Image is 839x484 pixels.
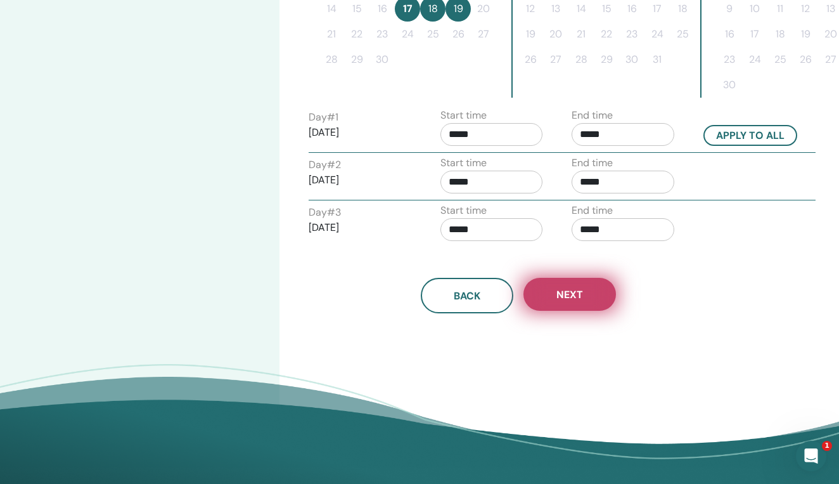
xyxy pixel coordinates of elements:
[471,22,496,47] button: 27
[793,47,818,72] button: 26
[309,157,341,173] label: Day # 2
[717,47,742,72] button: 23
[518,22,543,47] button: 19
[395,22,420,47] button: 24
[344,47,369,72] button: 29
[594,47,619,72] button: 29
[644,22,670,47] button: 24
[619,22,644,47] button: 23
[594,22,619,47] button: 22
[767,22,793,47] button: 18
[568,22,594,47] button: 21
[703,125,797,146] button: Apply to all
[420,22,445,47] button: 25
[572,203,613,218] label: End time
[572,108,613,123] label: End time
[309,220,411,235] p: [DATE]
[543,22,568,47] button: 20
[717,72,742,98] button: 30
[309,125,411,140] p: [DATE]
[619,47,644,72] button: 30
[309,110,338,125] label: Day # 1
[440,203,487,218] label: Start time
[742,47,767,72] button: 24
[717,22,742,47] button: 16
[796,441,826,471] iframe: Intercom live chat
[319,47,344,72] button: 28
[454,289,480,303] span: Back
[742,22,767,47] button: 17
[319,22,344,47] button: 21
[644,47,670,72] button: 31
[568,47,594,72] button: 28
[445,22,471,47] button: 26
[767,47,793,72] button: 25
[556,288,583,301] span: Next
[369,47,395,72] button: 30
[440,155,487,171] label: Start time
[572,155,613,171] label: End time
[793,22,818,47] button: 19
[518,47,543,72] button: 26
[543,47,568,72] button: 27
[309,205,341,220] label: Day # 3
[421,278,513,313] button: Back
[369,22,395,47] button: 23
[822,441,832,451] span: 1
[523,278,616,311] button: Next
[344,22,369,47] button: 22
[670,22,695,47] button: 25
[309,173,411,188] p: [DATE]
[440,108,487,123] label: Start time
